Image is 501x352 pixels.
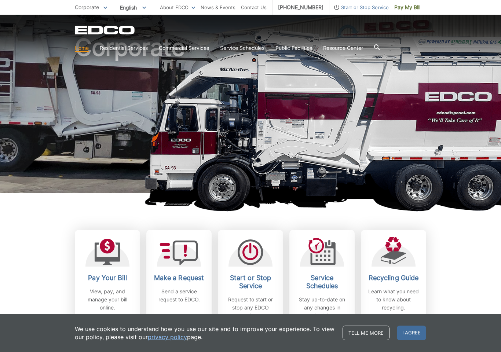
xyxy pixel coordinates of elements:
h2: Service Schedules [295,274,349,290]
a: Home [75,44,89,52]
a: Commercial Services [159,44,209,52]
p: Learn what you need to know about recycling. [366,287,421,312]
a: privacy policy [148,333,187,341]
h1: Corporate [75,36,426,197]
a: Recycling Guide Learn what you need to know about recycling. [361,230,426,327]
a: EDCD logo. Return to the homepage. [75,26,136,34]
a: About EDCO [160,3,195,11]
span: Corporate [75,4,99,10]
h2: Start or Stop Service [223,274,278,290]
h2: Make a Request [152,274,206,282]
a: Make a Request Send a service request to EDCO. [146,230,212,327]
a: Tell me more [343,326,390,340]
span: English [114,1,151,14]
p: We use cookies to understand how you use our site and to improve your experience. To view our pol... [75,325,335,341]
a: Service Schedules Stay up-to-date on any changes in schedules. [289,230,355,327]
a: Service Schedules [220,44,264,52]
a: Public Facilities [275,44,312,52]
a: Pay Your Bill View, pay, and manage your bill online. [75,230,140,327]
a: News & Events [201,3,235,11]
a: Residential Services [100,44,148,52]
p: Request to start or stop any EDCO services. [223,296,278,320]
a: Resource Center [323,44,363,52]
h2: Pay Your Bill [80,274,135,282]
p: Stay up-to-date on any changes in schedules. [295,296,349,320]
span: Pay My Bill [394,3,420,11]
p: Send a service request to EDCO. [152,287,206,304]
p: View, pay, and manage your bill online. [80,287,135,312]
span: I agree [397,326,426,340]
h2: Recycling Guide [366,274,421,282]
a: Contact Us [241,3,267,11]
